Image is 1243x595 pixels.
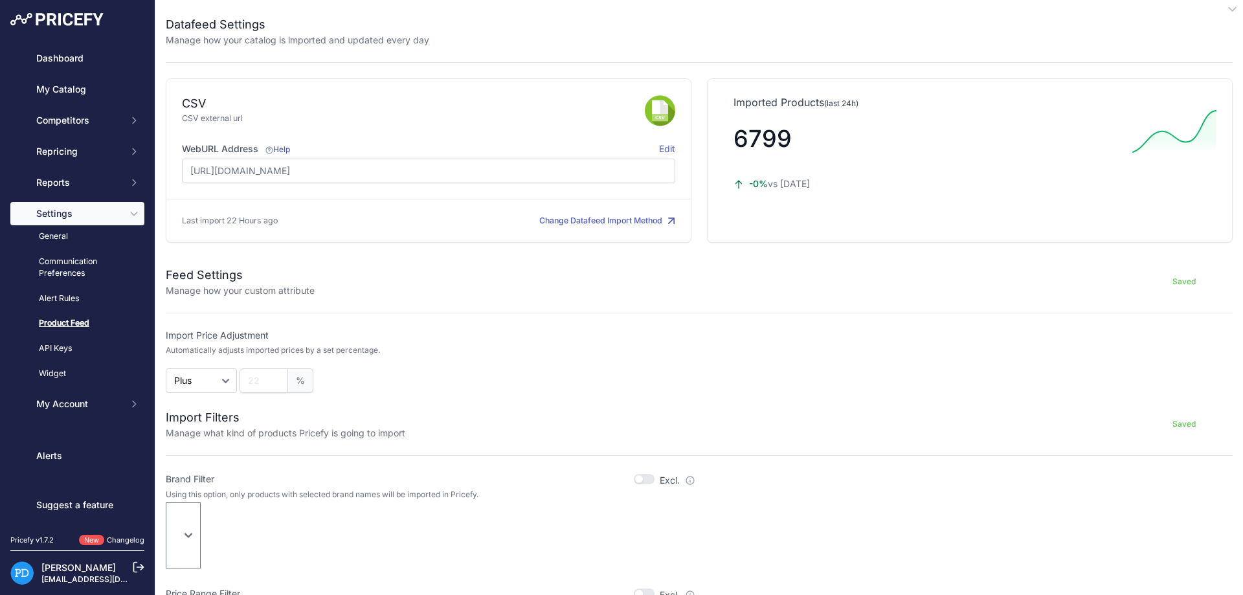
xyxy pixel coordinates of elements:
[79,535,104,546] span: New
[166,284,315,297] p: Manage how your custom attribute
[36,207,121,220] span: Settings
[36,145,121,158] span: Repricing
[660,474,695,487] label: Excl.
[10,47,144,519] nav: Sidebar
[182,159,675,183] input: https://www.site.com/products_feed.csv
[10,13,104,26] img: Pricefy Logo
[107,535,144,544] a: Changelog
[1136,414,1233,434] button: Saved
[539,215,675,227] button: Change Datafeed Import Method
[10,171,144,194] button: Reports
[166,409,405,427] h2: Import Filters
[733,124,792,153] span: 6799
[166,345,380,355] p: Automatically adjusts imported prices by a set percentage.
[10,287,144,310] a: Alert Rules
[41,574,177,584] a: [EMAIL_ADDRESS][DOMAIN_NAME]
[36,114,121,127] span: Competitors
[733,95,1206,110] p: Imported Products
[240,368,288,393] input: 22
[10,392,144,416] button: My Account
[10,444,144,467] a: Alerts
[10,312,144,335] a: Product Feed
[10,493,144,517] a: Suggest a feature
[10,78,144,101] a: My Catalog
[166,489,695,500] p: Using this option, only products with selected brand names will be imported in Pricefy.
[166,16,429,34] h2: Datafeed Settings
[10,109,144,132] button: Competitors
[166,34,429,47] p: Manage how your catalog is imported and updated every day
[10,202,144,225] button: Settings
[10,225,144,248] a: General
[182,95,206,113] div: CSV
[166,473,214,486] label: Brand Filter
[166,329,695,342] label: Import Price Adjustment
[10,535,54,546] div: Pricefy v1.7.2
[659,143,675,154] span: Edit
[10,47,144,70] a: Dashboard
[288,368,313,393] span: %
[824,98,858,108] span: (last 24h)
[182,215,278,227] p: Last import 22 Hours ago
[749,178,768,189] span: -0%
[182,142,290,155] label: WebURL Address
[263,144,290,154] a: Help
[41,562,116,573] a: [PERSON_NAME]
[10,337,144,360] a: API Keys
[733,177,1122,190] p: vs [DATE]
[182,113,645,125] p: CSV external url
[10,140,144,163] button: Repricing
[10,363,144,385] a: Widget
[36,176,121,189] span: Reports
[10,251,144,285] a: Communication Preferences
[36,398,121,410] span: My Account
[166,266,315,284] h2: Feed Settings
[1136,271,1233,292] button: Saved
[166,427,405,440] p: Manage what kind of products Pricefy is going to import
